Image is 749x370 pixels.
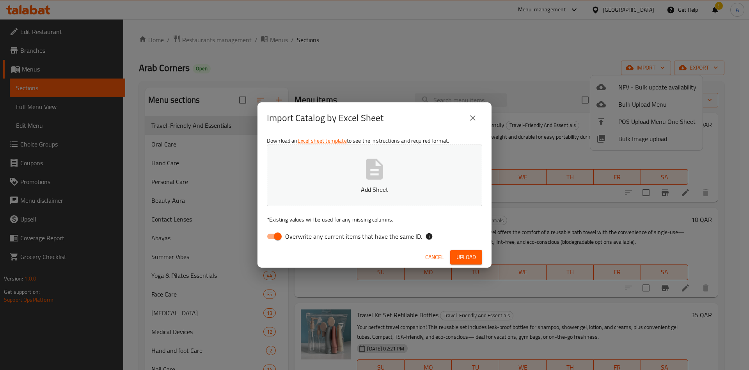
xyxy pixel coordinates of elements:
[267,112,383,124] h2: Import Catalog by Excel Sheet
[450,250,482,265] button: Upload
[456,252,476,262] span: Upload
[267,216,482,223] p: Existing values will be used for any missing columns.
[425,252,444,262] span: Cancel
[279,185,470,194] p: Add Sheet
[422,250,447,265] button: Cancel
[285,232,422,241] span: Overwrite any current items that have the same ID.
[267,145,482,206] button: Add Sheet
[463,109,482,127] button: close
[257,134,492,247] div: Download an to see the instructions and required format.
[425,232,433,240] svg: If the overwrite option isn't selected, then the items that match an existing ID will be ignored ...
[298,136,347,146] a: Excel sheet template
